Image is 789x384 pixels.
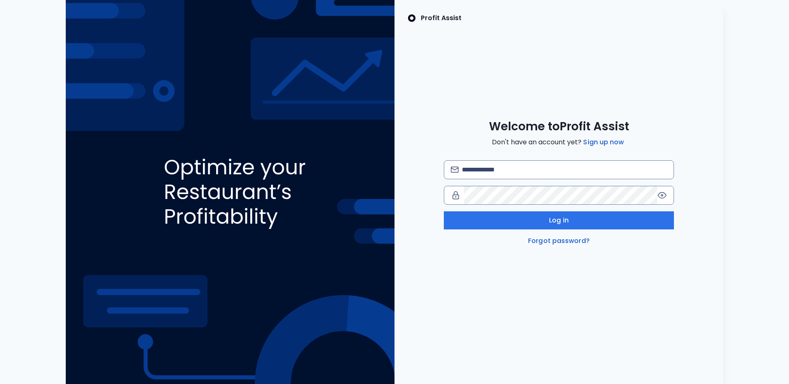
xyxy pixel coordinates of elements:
[549,215,569,225] span: Log in
[451,167,459,173] img: email
[408,13,416,23] img: SpotOn Logo
[421,13,461,23] p: Profit Assist
[526,236,591,246] a: Forgot password?
[492,137,625,147] span: Don't have an account yet?
[489,119,629,134] span: Welcome to Profit Assist
[581,137,625,147] a: Sign up now
[444,211,674,229] button: Log in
